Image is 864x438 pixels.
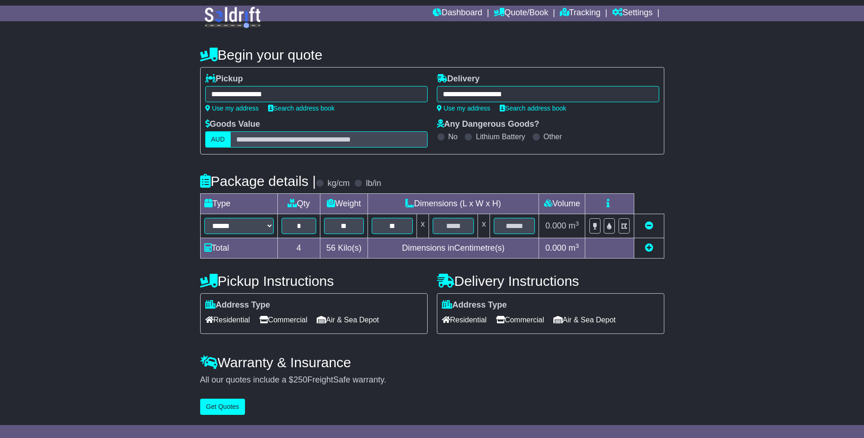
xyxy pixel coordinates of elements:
[560,6,601,21] a: Tracking
[320,238,368,259] td: Kilo(s)
[277,194,320,214] td: Qty
[448,132,458,141] label: No
[205,119,260,130] label: Goods Value
[366,179,381,189] label: lb/in
[545,221,566,230] span: 0.000
[317,313,379,327] span: Air & Sea Depot
[368,194,539,214] td: Dimensions (L x W x H)
[494,6,548,21] a: Quote/Book
[576,220,579,227] sup: 3
[569,243,579,253] span: m
[205,313,250,327] span: Residential
[417,214,429,238] td: x
[500,105,566,112] a: Search address book
[326,243,336,253] span: 56
[200,238,277,259] td: Total
[200,399,245,415] button: Get Quotes
[200,173,316,189] h4: Package details |
[205,300,270,310] label: Address Type
[442,300,507,310] label: Address Type
[569,221,579,230] span: m
[437,105,490,112] a: Use my address
[539,194,585,214] td: Volume
[433,6,482,21] a: Dashboard
[368,238,539,259] td: Dimensions in Centimetre(s)
[277,238,320,259] td: 4
[294,375,307,384] span: 250
[476,132,525,141] label: Lithium Battery
[205,105,259,112] a: Use my address
[200,375,664,385] div: All our quotes include a $ FreightSafe warranty.
[576,242,579,249] sup: 3
[437,273,664,289] h4: Delivery Instructions
[478,214,490,238] td: x
[200,194,277,214] td: Type
[200,47,664,62] h4: Begin your quote
[268,105,335,112] a: Search address book
[545,243,566,253] span: 0.000
[327,179,349,189] label: kg/cm
[200,355,664,370] h4: Warranty & Insurance
[200,273,428,289] h4: Pickup Instructions
[437,119,539,130] label: Any Dangerous Goods?
[645,221,653,230] a: Remove this item
[205,131,231,148] label: AUD
[645,243,653,253] a: Add new item
[437,74,480,84] label: Delivery
[612,6,653,21] a: Settings
[205,74,243,84] label: Pickup
[320,194,368,214] td: Weight
[496,313,544,327] span: Commercial
[553,313,616,327] span: Air & Sea Depot
[259,313,307,327] span: Commercial
[442,313,487,327] span: Residential
[544,132,562,141] label: Other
